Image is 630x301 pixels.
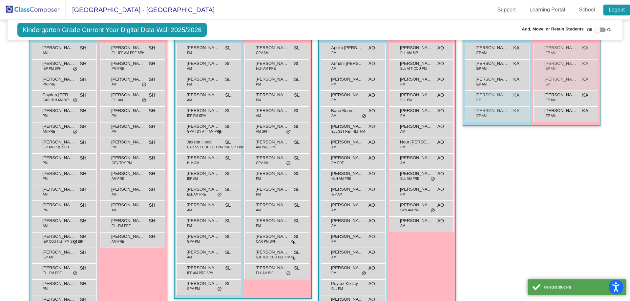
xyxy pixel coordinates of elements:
span: AO [368,123,375,130]
span: SH [80,45,86,51]
span: PM [43,113,48,118]
span: SH [80,155,86,161]
span: Jaxson Hood [187,139,220,145]
span: KA [582,45,588,51]
span: [PERSON_NAME] [544,107,577,114]
span: [PERSON_NAME] [111,123,144,130]
span: KA [582,107,588,114]
span: SL [225,60,231,67]
span: AO [437,45,444,51]
span: [PERSON_NAME] [400,186,433,193]
span: [PERSON_NAME] [544,92,577,98]
span: [PERSON_NAME] [187,107,220,114]
span: Kindergarten Grade Current Year Digital Data Wall 2025/2026 [17,23,206,37]
span: do_not_disturb_alt [73,129,77,135]
a: Support [492,5,521,15]
span: [PERSON_NAME] [111,233,144,240]
span: SH [149,45,155,51]
span: do_not_disturb_alt [217,129,222,135]
span: SH [80,217,86,224]
span: [PERSON_NAME] [187,123,220,130]
span: SL [225,202,231,209]
span: do_not_disturb_alt [430,208,435,213]
span: AM [43,223,48,228]
span: [PERSON_NAME] [187,249,220,255]
span: [PERSON_NAME] [331,186,364,193]
span: PM [112,145,116,150]
span: KA [513,76,519,83]
span: AM [400,223,405,228]
span: [PERSON_NAME] [544,45,577,51]
span: IEP PM SPH [187,113,206,118]
span: SH [149,186,155,193]
span: IEP AM [545,113,556,118]
span: AM [331,208,336,213]
span: GPV TDY ATT AM PRE [187,129,221,134]
span: [PERSON_NAME] [331,202,364,208]
span: PM [331,50,336,55]
span: IEP AM [187,176,198,181]
span: Armani [PERSON_NAME] [331,60,364,67]
span: AM PRE SPH [256,145,276,150]
span: do_not_disturb_alt [73,239,77,245]
span: IEP COU HLH PM SPH BIP [43,239,83,244]
span: AO [437,202,444,209]
span: AM [331,113,336,118]
span: HLH AM [187,160,199,165]
span: do_not_disturb_alt [217,192,222,198]
span: do_not_disturb_alt [142,82,146,87]
span: AM [43,50,48,55]
span: SH [80,249,86,256]
span: AM [256,208,261,213]
span: SL [225,249,231,256]
span: SH [80,60,86,67]
span: [PERSON_NAME] [42,170,75,177]
a: Logout [603,5,630,15]
span: [PERSON_NAME] [187,265,220,271]
span: ELL AM PRE [400,176,419,181]
span: KA [582,60,588,67]
span: [PERSON_NAME] [256,155,288,161]
span: SH [80,76,86,83]
span: IEP AM PRE SPH [43,145,69,150]
span: SL [294,217,300,224]
span: AM [43,192,48,197]
span: PM [331,98,336,103]
span: [PERSON_NAME] [256,139,288,145]
span: [PERSON_NAME] [256,123,288,130]
span: [PERSON_NAME] [42,45,75,51]
span: [PERSON_NAME] [42,155,75,161]
span: SL [225,139,231,146]
span: PM [256,223,261,228]
span: [PERSON_NAME] [187,217,220,224]
span: Apollo [PERSON_NAME] [331,45,364,51]
span: PM [331,82,336,87]
span: AO [368,92,375,99]
span: IEP AM [43,255,53,260]
span: [PERSON_NAME] [331,170,364,177]
span: On [607,27,613,33]
span: AO [437,217,444,224]
span: PM [112,129,116,134]
span: PM [187,50,192,55]
span: [PERSON_NAME] [475,60,508,67]
span: AO [368,170,375,177]
span: PM [331,239,336,244]
span: [PERSON_NAME] ([PERSON_NAME]) [PERSON_NAME] [256,45,288,51]
span: [PERSON_NAME] [331,233,364,240]
span: AM PRE [43,129,55,134]
span: KA [582,92,588,99]
span: SH [80,139,86,146]
span: [PERSON_NAME] [475,107,508,114]
span: AM [187,255,192,260]
span: ELL ATT COU PM [400,66,427,71]
span: PM [187,82,192,87]
span: SH [80,92,86,99]
span: ELL PM [400,98,412,103]
span: AO [368,155,375,161]
span: [PERSON_NAME] [475,45,508,51]
span: [PERSON_NAME] [331,92,364,98]
span: SH [149,139,155,146]
span: PM [400,192,405,197]
span: GPV AM [256,50,268,55]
